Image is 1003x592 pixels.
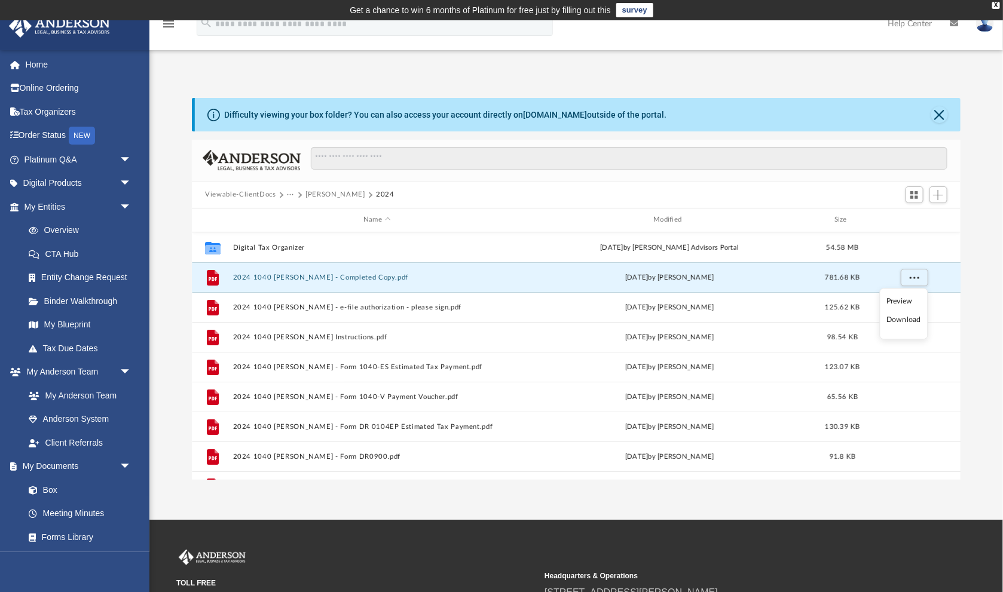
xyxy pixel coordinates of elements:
[233,333,521,341] button: 2024 1040 [PERSON_NAME] Instructions.pdf
[161,17,176,31] i: menu
[305,189,365,200] button: [PERSON_NAME]
[827,393,858,400] span: 65.56 KB
[233,423,521,431] button: 2024 1040 [PERSON_NAME] - Form DR 0104EP Estimated Tax Payment.pdf
[233,244,521,251] button: Digital Tax Organizer
[827,244,859,250] span: 54.58 MB
[350,3,611,17] div: Get a chance to win 6 months of Platinum for free just by filling out this
[526,302,814,312] div: [DATE] by [PERSON_NAME]
[526,272,814,283] div: [DATE] by [PERSON_NAME]
[233,453,521,461] button: 2024 1040 [PERSON_NAME] - Form DR0900.pdf
[176,578,536,588] small: TOLL FREE
[526,361,814,372] div: [DATE] by [PERSON_NAME]
[17,525,137,549] a: Forms Library
[233,274,521,281] button: 2024 1040 [PERSON_NAME] - Completed Copy.pdf
[819,214,867,225] div: Size
[233,214,521,225] div: Name
[17,242,149,266] a: CTA Hub
[872,214,956,225] div: id
[205,189,276,200] button: Viewable-ClientDocs
[120,360,143,385] span: arrow_drop_down
[545,570,904,581] small: Headquarters & Operations
[8,76,149,100] a: Online Ordering
[827,333,858,340] span: 98.54 KB
[192,232,961,480] div: grid
[8,124,149,148] a: Order StatusNEW
[825,363,860,370] span: 123.07 KB
[200,16,213,29] i: search
[233,393,521,401] button: 2024 1040 [PERSON_NAME] - Form 1040-V Payment Voucher.pdf
[17,336,149,360] a: Tax Due Dates
[886,314,921,327] li: Download
[8,53,149,76] a: Home
[120,148,143,172] span: arrow_drop_down
[287,189,295,200] button: ···
[901,268,928,286] button: More options
[311,147,947,170] input: Search files and folders
[992,2,1000,9] div: close
[8,171,149,195] a: Digital Productsarrow_drop_down
[17,502,143,526] a: Meeting Minutes
[233,363,521,371] button: 2024 1040 [PERSON_NAME] - Form 1040-ES Estimated Tax Payment.pdf
[906,186,924,203] button: Switch to Grid View
[929,186,947,203] button: Add
[525,214,814,225] div: Modified
[17,407,143,431] a: Anderson System
[830,453,856,459] span: 91.8 KB
[69,127,95,145] div: NEW
[523,110,587,119] a: [DOMAIN_NAME]
[120,171,143,196] span: arrow_drop_down
[17,219,149,243] a: Overview
[17,478,137,502] a: Box
[233,303,521,311] button: 2024 1040 [PERSON_NAME] - e-file authorization - please sign.pdf
[197,214,227,225] div: id
[120,455,143,479] span: arrow_drop_down
[825,274,860,280] span: 781.68 KB
[17,313,143,337] a: My Blueprint
[931,106,948,123] button: Close
[526,391,814,402] div: [DATE] by [PERSON_NAME]
[8,455,143,478] a: My Documentsarrow_drop_down
[17,549,143,573] a: Notarize
[526,242,814,253] div: [DATE] by [PERSON_NAME] Advisors Portal
[176,550,248,565] img: Anderson Advisors Platinum Portal
[616,3,653,17] a: survey
[976,15,994,32] img: User Pic
[8,360,143,384] a: My Anderson Teamarrow_drop_down
[17,266,149,290] a: Entity Change Request
[825,423,860,430] span: 130.39 KB
[17,289,149,313] a: Binder Walkthrough
[5,14,114,38] img: Anderson Advisors Platinum Portal
[8,100,149,124] a: Tax Organizers
[825,303,860,310] span: 125.62 KB
[886,295,921,308] li: Preview
[880,289,928,340] ul: More options
[526,421,814,432] div: [DATE] by [PERSON_NAME]
[17,431,143,455] a: Client Referrals
[526,451,814,462] div: [DATE] by [PERSON_NAME]
[224,109,666,121] div: Difficulty viewing your box folder? You can also access your account directly on outside of the p...
[8,195,149,219] a: My Entitiesarrow_drop_down
[120,195,143,219] span: arrow_drop_down
[526,332,814,342] div: [DATE] by [PERSON_NAME]
[8,148,149,171] a: Platinum Q&Aarrow_drop_down
[376,189,395,200] button: 2024
[161,23,176,31] a: menu
[17,384,137,407] a: My Anderson Team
